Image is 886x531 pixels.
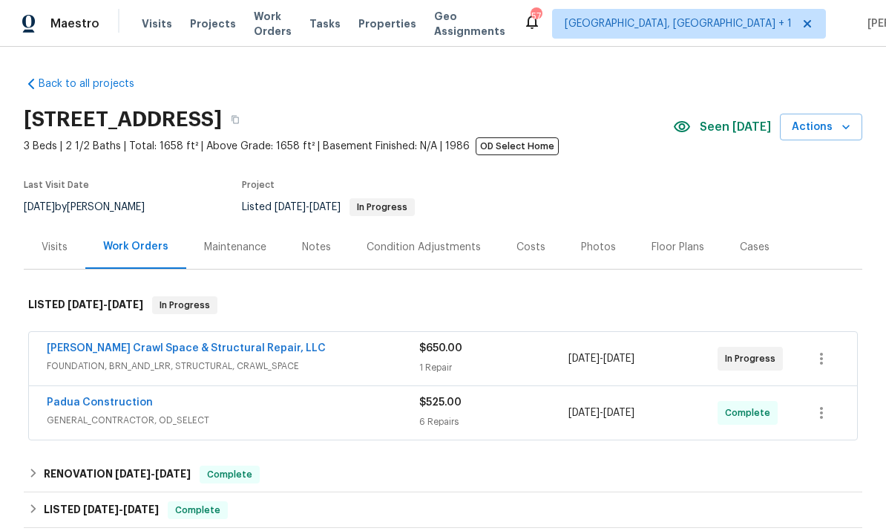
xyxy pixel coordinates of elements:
button: Actions [780,114,862,141]
div: Photos [581,240,616,255]
div: Notes [302,240,331,255]
span: GENERAL_CONTRACTOR, OD_SELECT [47,413,419,428]
div: 57 [531,9,541,24]
span: - [115,469,191,479]
span: Listed [242,202,415,212]
span: In Progress [154,298,216,313]
div: Visits [42,240,68,255]
h6: LISTED [28,296,143,314]
div: 6 Repairs [419,414,568,429]
span: Maestro [50,16,99,31]
span: Visits [142,16,172,31]
a: [PERSON_NAME] Crawl Space & Structural Repair, LLC [47,343,326,354]
span: In Progress [725,351,781,366]
div: RENOVATION [DATE]-[DATE]Complete [24,457,862,492]
div: Maintenance [204,240,266,255]
span: Tasks [309,19,341,29]
div: Condition Adjustments [367,240,481,255]
span: Complete [725,405,776,420]
span: [DATE] [603,408,634,418]
span: [DATE] [155,469,191,479]
span: 3 Beds | 2 1/2 Baths | Total: 1658 ft² | Above Grade: 1658 ft² | Basement Finished: N/A | 1986 [24,139,673,154]
span: $525.00 [419,397,462,408]
span: [DATE] [568,408,600,418]
span: Complete [169,503,226,518]
h2: [STREET_ADDRESS] [24,112,222,127]
span: Last Visit Date [24,180,89,189]
span: [DATE] [108,299,143,310]
span: - [568,405,634,420]
span: Properties [358,16,416,31]
span: [DATE] [115,469,151,479]
div: Costs [516,240,545,255]
h6: LISTED [44,501,159,519]
div: LISTED [DATE]-[DATE]In Progress [24,281,862,329]
span: Complete [201,467,258,482]
span: [DATE] [24,202,55,212]
span: Actions [792,118,850,137]
div: by [PERSON_NAME] [24,198,163,216]
span: FOUNDATION, BRN_AND_LRR, STRUCTURAL, CRAWL_SPACE [47,359,419,374]
span: Project [242,180,275,189]
div: Floor Plans [652,240,704,255]
a: Back to all projects [24,76,166,91]
span: Seen [DATE] [700,120,771,134]
div: 1 Repair [419,360,568,375]
span: OD Select Home [476,137,559,155]
span: In Progress [351,203,413,212]
div: LISTED [DATE]-[DATE]Complete [24,492,862,528]
span: [DATE] [568,354,600,364]
span: - [68,299,143,310]
span: - [568,351,634,366]
h6: RENOVATION [44,466,191,483]
span: [DATE] [123,504,159,515]
span: [DATE] [83,504,119,515]
span: Projects [190,16,236,31]
span: [DATE] [68,299,103,310]
a: Padua Construction [47,397,153,408]
span: [DATE] [309,202,341,212]
div: Cases [740,240,769,255]
div: Work Orders [103,239,168,254]
span: [DATE] [603,354,634,364]
span: $650.00 [419,343,462,354]
span: - [83,504,159,515]
span: [DATE] [275,202,306,212]
span: Work Orders [254,9,292,39]
span: Geo Assignments [434,9,505,39]
span: - [275,202,341,212]
button: Copy Address [222,106,249,133]
span: [GEOGRAPHIC_DATA], [GEOGRAPHIC_DATA] + 1 [565,16,792,31]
